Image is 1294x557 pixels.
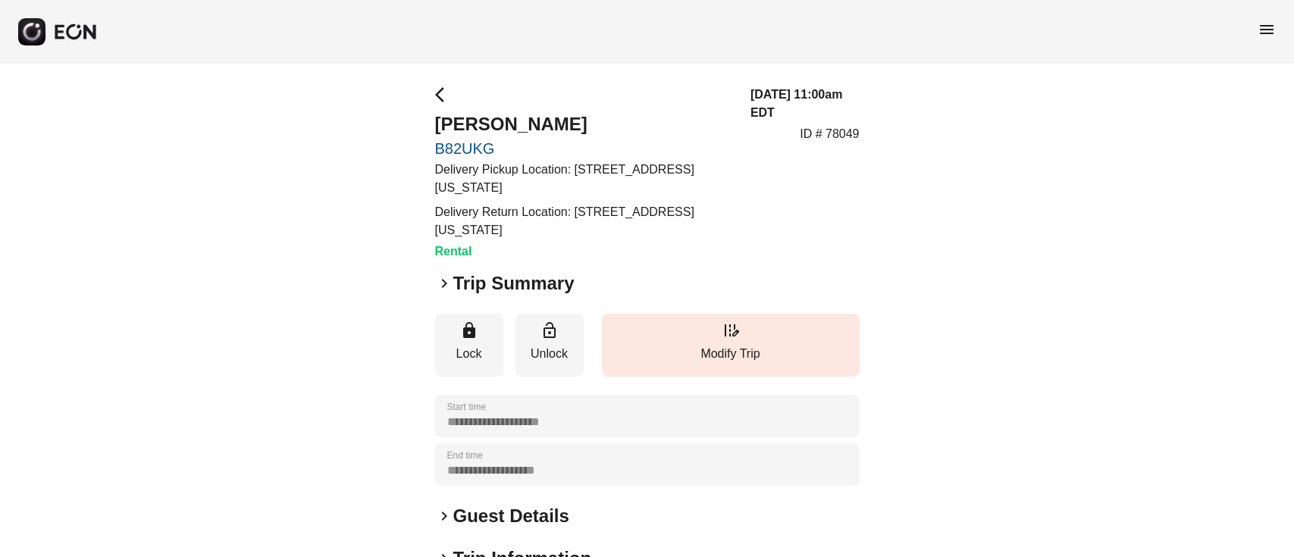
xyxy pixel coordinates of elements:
[435,274,453,293] span: keyboard_arrow_right
[443,345,496,363] p: Lock
[1258,20,1276,39] span: menu
[609,345,852,363] p: Modify Trip
[453,504,569,528] h2: Guest Details
[460,321,478,340] span: lock
[435,139,732,158] a: B82UKG
[435,243,732,261] h3: Rental
[435,161,732,197] p: Delivery Pickup Location: [STREET_ADDRESS][US_STATE]
[435,507,453,525] span: keyboard_arrow_right
[523,345,576,363] p: Unlock
[435,86,453,104] span: arrow_back_ios
[800,125,859,143] p: ID # 78049
[515,314,584,377] button: Unlock
[750,86,860,122] h3: [DATE] 11:00am EDT
[453,271,575,296] h2: Trip Summary
[435,203,732,239] p: Delivery Return Location: [STREET_ADDRESS][US_STATE]
[435,112,732,136] h2: [PERSON_NAME]
[722,321,740,340] span: edit_road
[540,321,559,340] span: lock_open
[435,314,503,377] button: Lock
[602,314,860,377] button: Modify Trip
